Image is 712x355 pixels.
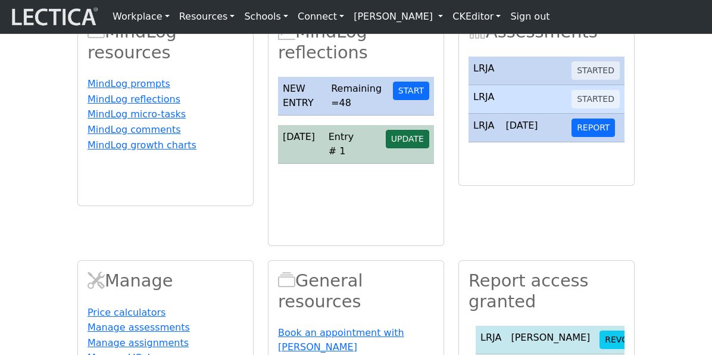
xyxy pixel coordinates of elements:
a: Resources [174,5,240,29]
a: Book an appointment with [PERSON_NAME] [278,327,404,353]
button: UPDATE [386,130,429,148]
span: [DATE] [506,120,538,131]
td: LRJA [476,326,506,354]
span: UPDATE [391,134,424,144]
a: Sign out [505,5,554,29]
a: Manage assignments [88,337,189,348]
td: LRJA [469,57,501,85]
td: Remaining = [326,77,388,116]
button: REPORT [572,119,615,137]
a: MindLog micro-tasks [88,108,186,120]
img: lecticalive [9,5,98,28]
a: Price calculators [88,307,165,318]
a: MindLog prompts [88,78,170,89]
a: MindLog reflections [88,94,180,105]
td: LRJA [469,113,501,142]
span: Resources [278,270,295,291]
a: [PERSON_NAME] [349,5,448,29]
h2: MindLog™ reflections [278,21,434,63]
div: [PERSON_NAME] [511,331,590,345]
a: Workplace [108,5,174,29]
button: REVOKE [599,331,644,349]
td: LRJA [469,85,501,113]
h2: Manage [88,270,243,291]
a: Schools [239,5,293,29]
td: NEW ENTRY [278,77,326,116]
button: START [393,82,429,100]
span: [DATE] [283,131,315,142]
h2: Report access granted [469,270,624,312]
a: CKEditor [448,5,505,29]
a: MindLog comments [88,124,181,135]
h2: General resources [278,270,434,312]
td: Entry # 1 [324,125,360,164]
a: Manage assessments [88,322,190,333]
a: MindLog growth charts [88,139,196,151]
span: Manage [88,270,105,291]
a: Connect [293,5,349,29]
span: 48 [339,97,351,108]
h2: MindLog™ resources [88,21,243,63]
